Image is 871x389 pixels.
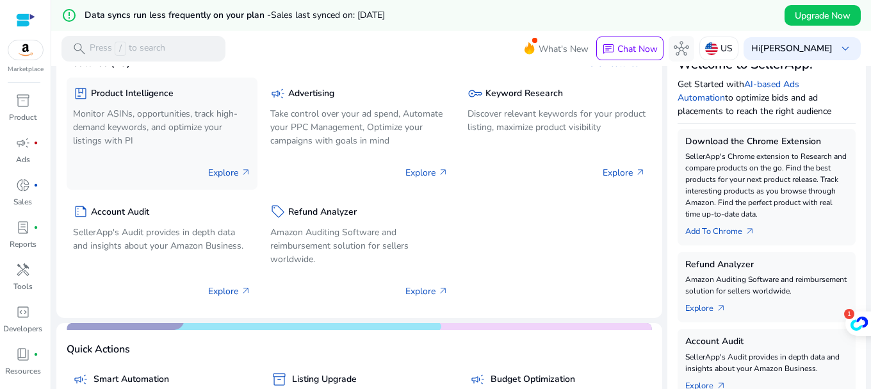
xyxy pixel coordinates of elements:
[485,88,563,99] h5: Keyword Research
[685,274,848,297] p: Amazon Auditing Software and reimbursement solution for sellers worldwide.
[617,43,658,55] p: Chat Now
[795,9,851,22] span: Upgrade Now
[678,57,856,72] h3: Welcome to SellerApp!
[785,5,861,26] button: Upgrade Now
[596,37,663,61] button: chatChat Now
[15,93,31,108] span: inventory_2
[751,44,833,53] p: Hi
[241,167,251,178] span: arrow_outward
[208,166,251,179] p: Explore
[73,372,88,387] span: campaign
[288,207,357,218] h5: Refund Analyzer
[685,336,848,347] h5: Account Audit
[241,286,251,296] span: arrow_outward
[270,226,448,266] p: Amazon Auditing Software and reimbursement solution for sellers worldwide.
[270,86,286,101] span: campaign
[15,304,31,320] span: code_blocks
[15,347,31,362] span: book_4
[685,297,737,315] a: Explorearrow_outward
[491,374,575,385] h5: Budget Optimization
[85,10,385,21] h5: Data syncs run less frequently on your plan -
[270,204,286,219] span: sell
[705,42,718,55] img: us.svg
[271,9,385,21] span: Sales last synced on: [DATE]
[91,207,149,218] h5: Account Audit
[438,167,448,178] span: arrow_outward
[90,42,165,56] p: Press to search
[678,78,799,104] a: AI-based Ads Automation
[468,86,483,101] span: key
[33,225,38,230] span: fiber_manual_record
[405,166,448,179] p: Explore
[685,137,848,147] h5: Download the Chrome Extension
[115,42,126,56] span: /
[270,107,448,147] p: Take control over your ad spend, Automate your PPC Management, Optimize your campaigns with goals...
[720,37,733,60] p: US
[33,352,38,357] span: fiber_manual_record
[61,8,77,23] mat-icon: error_outline
[438,286,448,296] span: arrow_outward
[685,260,848,270] h5: Refund Analyzer
[292,374,357,385] h5: Listing Upgrade
[13,196,32,208] p: Sales
[405,285,448,298] p: Explore
[470,372,485,387] span: campaign
[8,40,43,60] img: amazon.svg
[73,107,251,147] p: Monitor ASINs, opportunities, track high-demand keywords, and optimize your listings with PI
[73,86,88,101] span: package
[603,166,646,179] p: Explore
[15,135,31,151] span: campaign
[838,41,853,56] span: keyboard_arrow_down
[272,372,287,387] span: inventory_2
[67,343,130,356] h4: Quick Actions
[72,41,87,56] span: search
[91,88,174,99] h5: Product Intelligence
[10,238,37,250] p: Reports
[3,323,42,335] p: Developers
[15,262,31,277] span: handyman
[674,41,689,56] span: hub
[208,285,251,298] p: Explore
[602,43,615,56] span: chat
[760,42,833,54] b: [PERSON_NAME]
[539,38,589,60] span: What's New
[15,178,31,193] span: donut_small
[669,36,694,62] button: hub
[94,374,169,385] h5: Smart Automation
[678,78,856,118] p: Get Started with to optimize bids and ad placements to reach the right audience
[8,65,44,74] p: Marketplace
[716,303,726,313] span: arrow_outward
[73,226,251,252] p: SellerApp's Audit provides in depth data and insights about your Amazon Business.
[745,226,755,236] span: arrow_outward
[16,154,30,165] p: Ads
[33,140,38,145] span: fiber_manual_record
[73,204,88,219] span: summarize
[9,112,37,123] p: Product
[635,167,646,178] span: arrow_outward
[33,183,38,188] span: fiber_manual_record
[288,88,334,99] h5: Advertising
[13,281,33,292] p: Tools
[685,220,765,238] a: Add To Chrome
[685,151,848,220] p: SellerApp's Chrome extension to Research and compare products on the go. Find the best products f...
[468,107,646,134] p: Discover relevant keywords for your product listing, maximize product visibility
[15,220,31,235] span: lab_profile
[5,365,41,377] p: Resources
[685,351,848,374] p: SellerApp's Audit provides in depth data and insights about your Amazon Business.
